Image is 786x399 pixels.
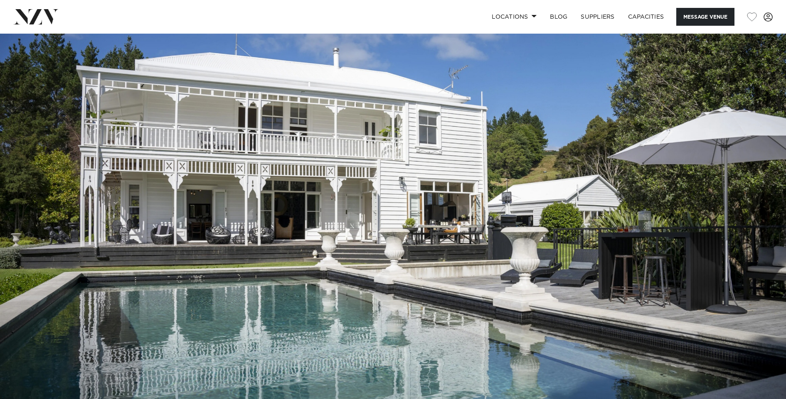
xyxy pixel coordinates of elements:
[485,8,543,26] a: Locations
[676,8,734,26] button: Message Venue
[621,8,671,26] a: Capacities
[13,9,59,24] img: nzv-logo.png
[574,8,621,26] a: SUPPLIERS
[543,8,574,26] a: BLOG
